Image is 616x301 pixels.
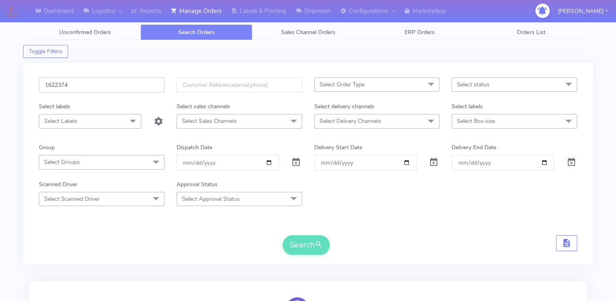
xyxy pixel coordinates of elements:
label: Dispatch Date [177,143,212,152]
input: Order Id [39,77,164,92]
span: Select Sales Channels [182,117,237,125]
input: Customer Reference(email,phone) [177,77,302,92]
button: [PERSON_NAME] [552,3,614,19]
span: Orders List [517,28,545,36]
span: Select Scanned Driver [44,195,100,203]
label: Select labels [39,102,70,111]
label: Select labels [452,102,483,111]
label: Delivery Start Date [314,143,362,152]
span: Unconfirmed Orders [59,28,111,36]
span: Select Labels [44,117,77,125]
button: Toggle Filters [23,45,68,58]
button: Search [283,235,330,255]
span: Sales Channel Orders [281,28,335,36]
label: Group [39,143,55,152]
span: Select Order Type [320,81,364,88]
label: Select delivery channels [314,102,374,111]
ul: Tabs [29,24,587,40]
span: Select Approval Status [182,195,240,203]
span: Select Groups [44,158,80,166]
span: Search Orders [178,28,215,36]
label: Scanned Driver [39,180,77,189]
span: Select Delivery Channels [320,117,381,125]
label: Delivery End Date [452,143,496,152]
label: Approval Status [177,180,217,189]
span: Select status [457,81,490,88]
span: Select Box size [457,117,495,125]
span: ERP Orders [405,28,435,36]
label: Select sales channels [177,102,230,111]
